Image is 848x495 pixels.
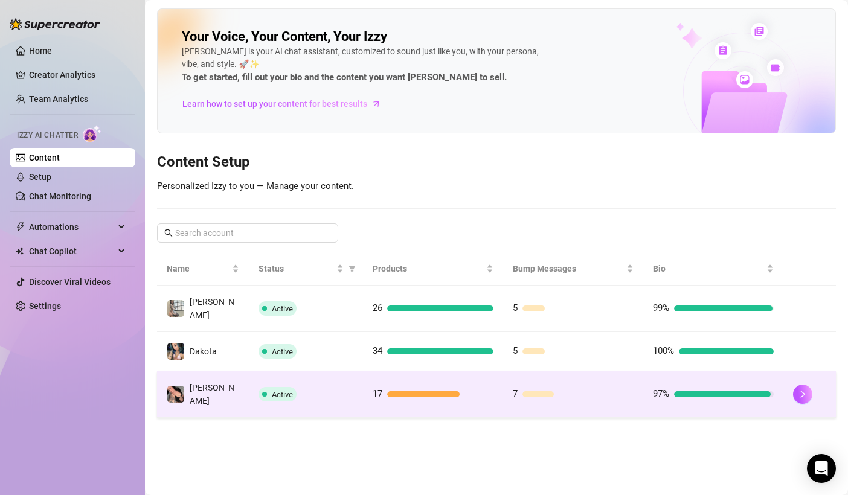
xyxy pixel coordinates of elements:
span: 5 [513,302,518,313]
th: Bio [643,252,783,286]
a: Discover Viral Videos [29,277,111,287]
span: Bump Messages [513,262,624,275]
span: search [164,229,173,237]
span: Name [167,262,230,275]
span: Active [272,390,293,399]
span: 7 [513,388,518,399]
button: right [793,385,812,404]
span: 34 [373,345,382,356]
a: Chat Monitoring [29,191,91,201]
h2: Your Voice, Your Content, Your Izzy [182,28,387,45]
a: Learn how to set up your content for best results [182,94,390,113]
div: [PERSON_NAME] is your AI chat assistant, customized to sound just like you, with your persona, vi... [182,45,544,85]
span: 17 [373,388,382,399]
a: Settings [29,301,61,311]
a: Setup [29,172,51,182]
span: Products [373,262,484,275]
th: Bump Messages [503,252,643,286]
a: Content [29,153,60,162]
img: Chat Copilot [16,247,24,255]
span: arrow-right [370,98,382,110]
span: Chat Copilot [29,241,115,261]
span: Learn how to set up your content for best results [182,97,367,110]
img: ai-chatter-content-library-cLFOSyPT.png [648,10,835,133]
h3: Content Setup [157,153,836,172]
span: 99% [653,302,669,313]
a: Creator Analytics [29,65,126,85]
span: Active [272,347,293,356]
span: Izzy AI Chatter [17,130,78,141]
div: Open Intercom Messenger [807,454,836,483]
span: Personalized Izzy to you — Manage your content. [157,180,354,191]
span: thunderbolt [16,222,25,232]
span: Automations [29,217,115,237]
a: Home [29,46,52,56]
a: Team Analytics [29,94,88,104]
span: 100% [653,345,674,356]
strong: To get started, fill out your bio and the content you want [PERSON_NAME] to sell. [182,72,507,83]
input: Search account [175,226,321,240]
span: Bio [653,262,764,275]
span: right [798,390,807,398]
span: 97% [653,388,669,399]
th: Status [249,252,363,286]
span: 5 [513,345,518,356]
span: [PERSON_NAME] [190,297,234,320]
span: Dakota [190,346,217,356]
th: Name [157,252,249,286]
img: Bonnie [167,386,184,403]
span: Active [272,304,293,313]
span: filter [349,265,356,272]
img: AI Chatter [83,125,101,142]
img: Dakota [167,343,184,360]
span: 26 [373,302,382,313]
img: logo-BBDzfeDw.svg [10,18,100,30]
span: Status [259,262,334,275]
th: Products [363,252,503,286]
span: [PERSON_NAME] [190,383,234,406]
img: Erika [167,300,184,317]
span: filter [346,260,358,278]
